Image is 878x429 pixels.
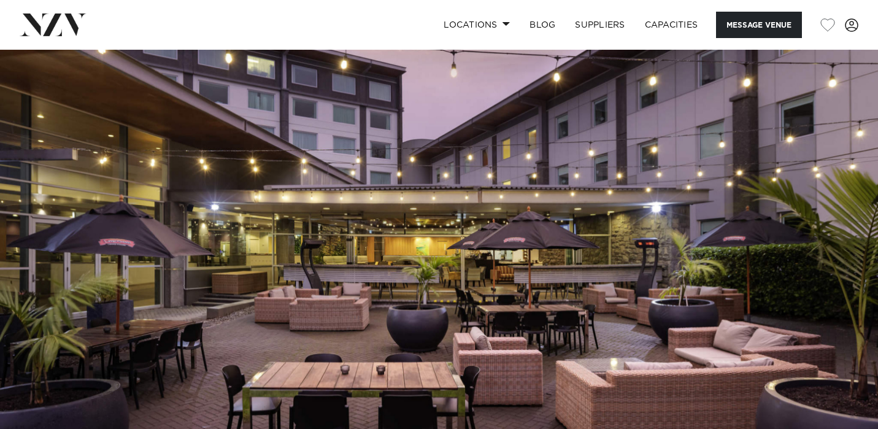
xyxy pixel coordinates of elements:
[520,12,565,38] a: BLOG
[20,14,87,36] img: nzv-logo.png
[565,12,634,38] a: SUPPLIERS
[434,12,520,38] a: Locations
[635,12,708,38] a: Capacities
[716,12,802,38] button: Message Venue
